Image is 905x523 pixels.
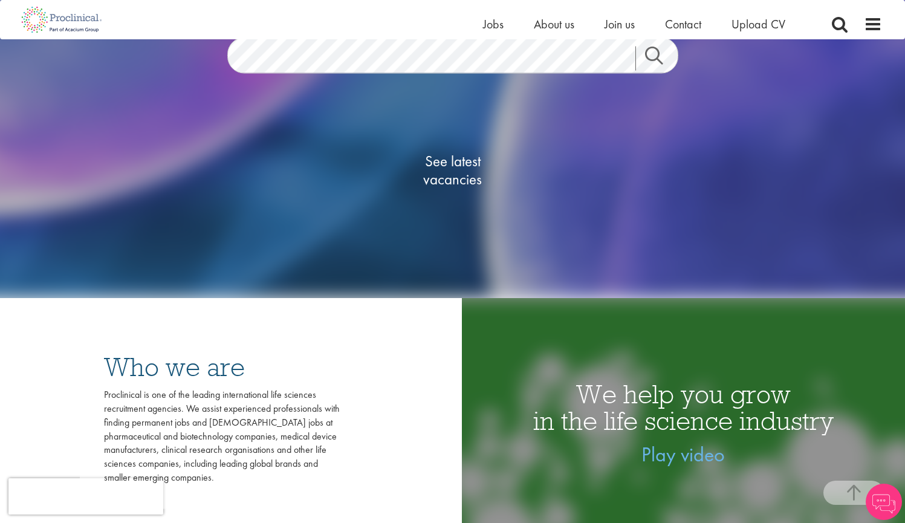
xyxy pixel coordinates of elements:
[483,16,504,32] a: Jobs
[665,16,701,32] a: Contact
[731,16,785,32] a: Upload CV
[104,388,340,485] div: Proclinical is one of the leading international life sciences recruitment agencies. We assist exp...
[605,16,635,32] a: Join us
[392,103,513,236] a: See latestvacancies
[392,152,513,188] span: See latest vacancies
[534,16,574,32] a: About us
[635,46,687,70] a: Job search submit button
[866,484,902,520] img: Chatbot
[641,441,725,467] a: Play video
[8,478,163,515] iframe: reCAPTCHA
[104,354,340,380] h3: Who we are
